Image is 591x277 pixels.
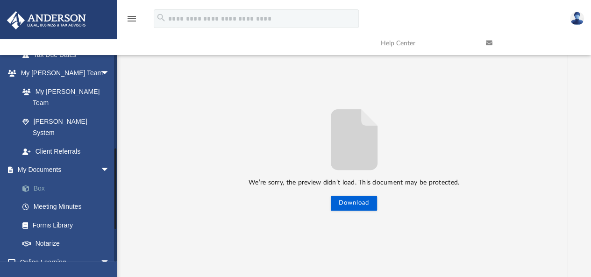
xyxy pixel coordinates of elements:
div: File preview [141,36,568,277]
a: Client Referrals [13,142,119,161]
a: Online Learningarrow_drop_down [7,253,119,271]
span: arrow_drop_down [100,161,119,180]
a: [PERSON_NAME] System [13,112,119,142]
a: Box [13,179,124,198]
img: Anderson Advisors Platinum Portal [4,11,89,29]
a: My [PERSON_NAME] Teamarrow_drop_down [7,64,119,83]
i: menu [126,13,137,24]
a: menu [126,18,137,24]
p: We’re sorry, the preview didn’t load. This document may be protected. [141,177,568,189]
a: Forms Library [13,216,119,234]
button: Download [331,196,377,211]
a: Help Center [374,25,479,62]
a: Meeting Minutes [13,198,124,216]
a: My Documentsarrow_drop_down [7,161,124,179]
a: My [PERSON_NAME] Team [13,82,114,112]
i: search [156,13,166,23]
img: User Pic [570,12,584,25]
span: arrow_drop_down [100,253,119,272]
a: Notarize [13,234,124,253]
span: arrow_drop_down [100,64,119,83]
